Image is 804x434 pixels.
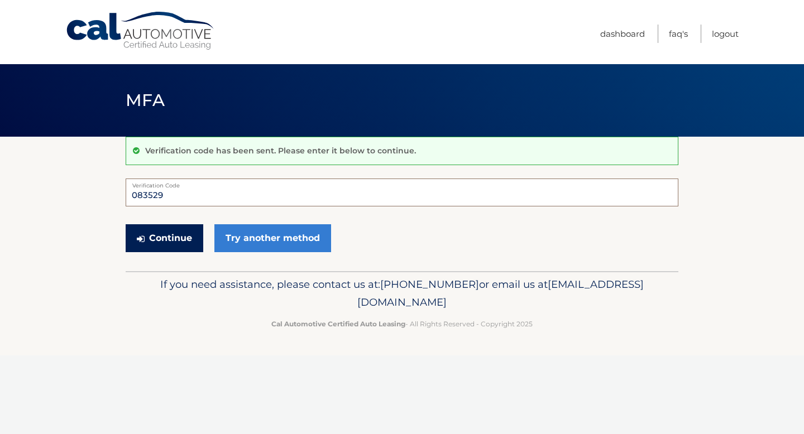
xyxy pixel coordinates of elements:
span: [PHONE_NUMBER] [380,278,479,291]
p: - All Rights Reserved - Copyright 2025 [133,318,671,330]
input: Verification Code [126,179,678,206]
span: MFA [126,90,165,110]
p: If you need assistance, please contact us at: or email us at [133,276,671,311]
strong: Cal Automotive Certified Auto Leasing [271,320,405,328]
span: [EMAIL_ADDRESS][DOMAIN_NAME] [357,278,644,308]
a: Dashboard [600,25,645,43]
label: Verification Code [126,179,678,187]
a: FAQ's [669,25,688,43]
a: Cal Automotive [65,11,216,51]
button: Continue [126,224,203,252]
a: Try another method [214,224,331,252]
a: Logout [712,25,739,43]
p: Verification code has been sent. Please enter it below to continue. [145,146,416,156]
